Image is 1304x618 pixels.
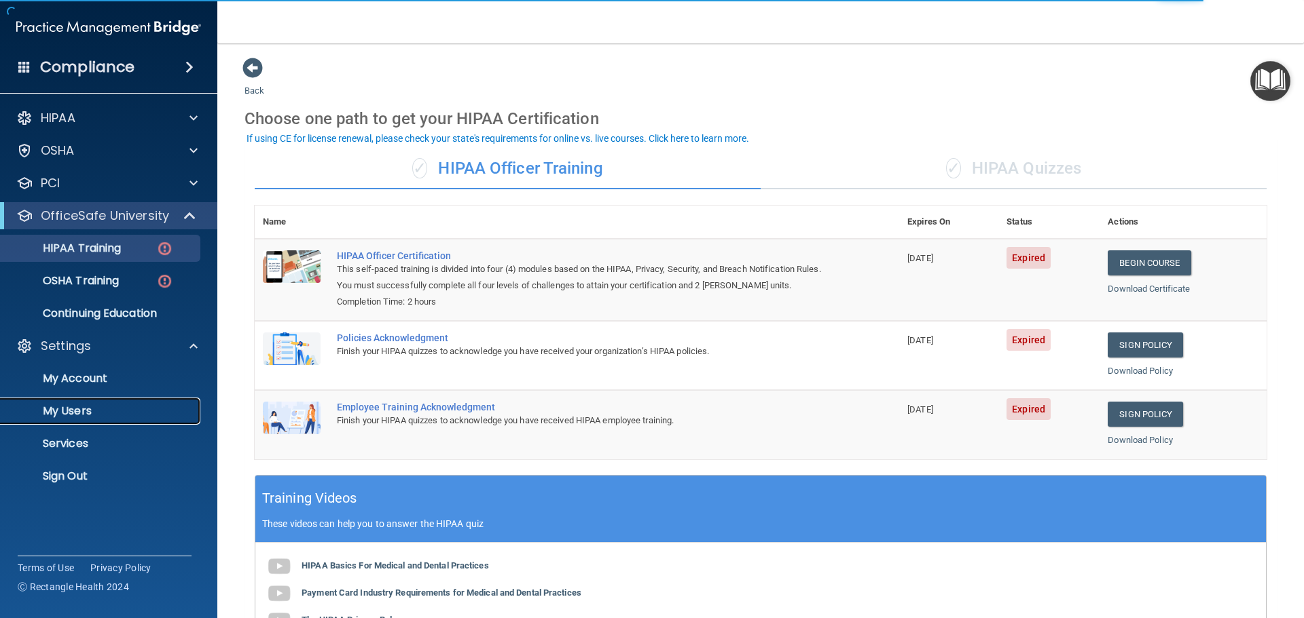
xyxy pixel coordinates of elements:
[337,332,831,343] div: Policies Acknowledgment
[16,142,198,159] a: OSHA
[337,402,831,412] div: Employee Training Acknowledgment
[9,469,194,483] p: Sign Out
[337,261,831,294] div: This self-paced training is divided into four (4) modules based on the HIPAA, Privacy, Security, ...
[9,274,119,288] p: OSHA Training
[302,560,489,571] b: HIPAA Basics For Medical and Dental Practices
[1250,61,1290,101] button: Open Resource Center
[1108,366,1173,376] a: Download Policy
[16,110,198,126] a: HIPAA
[899,206,998,239] th: Expires On
[41,110,75,126] p: HIPAA
[41,208,169,224] p: OfficeSafe University
[41,175,60,191] p: PCI
[9,372,194,385] p: My Account
[907,404,933,414] span: [DATE]
[1108,435,1173,445] a: Download Policy
[907,335,933,345] span: [DATE]
[1007,247,1051,269] span: Expired
[9,437,194,450] p: Services
[1108,402,1183,427] a: Sign Policy
[90,561,151,575] a: Privacy Policy
[262,518,1259,529] p: These videos can help you to answer the HIPAA quiz
[998,206,1100,239] th: Status
[16,338,198,354] a: Settings
[244,99,1277,138] div: Choose one path to get your HIPAA Certification
[1100,206,1267,239] th: Actions
[9,404,194,418] p: My Users
[412,158,427,178] span: ✓
[1007,329,1051,351] span: Expired
[16,175,198,191] a: PCI
[907,253,933,263] span: [DATE]
[266,580,293,607] img: gray_youtube_icon.38fcd6cc.png
[255,206,329,239] th: Name
[244,69,264,96] a: Back
[337,250,831,261] a: HIPAA Officer Certification
[9,242,121,255] p: HIPAA Training
[40,58,134,77] h4: Compliance
[262,486,357,510] h5: Training Videos
[156,273,173,290] img: danger-circle.6113f641.png
[255,149,761,189] div: HIPAA Officer Training
[337,412,831,429] div: Finish your HIPAA quizzes to acknowledge you have received HIPAA employee training.
[156,240,173,257] img: danger-circle.6113f641.png
[1108,250,1191,275] a: Begin Course
[41,142,75,159] p: OSHA
[337,343,831,360] div: Finish your HIPAA quizzes to acknowledge you have received your organization’s HIPAA policies.
[18,561,74,575] a: Terms of Use
[337,294,831,310] div: Completion Time: 2 hours
[946,158,961,178] span: ✓
[302,587,581,598] b: Payment Card Industry Requirements for Medical and Dental Practices
[41,338,91,354] p: Settings
[244,132,751,145] button: If using CE for license renewal, please check your state's requirements for online vs. live cours...
[761,149,1267,189] div: HIPAA Quizzes
[1108,284,1190,294] a: Download Certificate
[1108,332,1183,358] a: Sign Policy
[1007,398,1051,420] span: Expired
[247,134,749,143] div: If using CE for license renewal, please check your state's requirements for online vs. live cours...
[266,553,293,580] img: gray_youtube_icon.38fcd6cc.png
[16,208,197,224] a: OfficeSafe University
[9,307,194,320] p: Continuing Education
[16,14,201,41] img: PMB logo
[18,580,129,594] span: Ⓒ Rectangle Health 2024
